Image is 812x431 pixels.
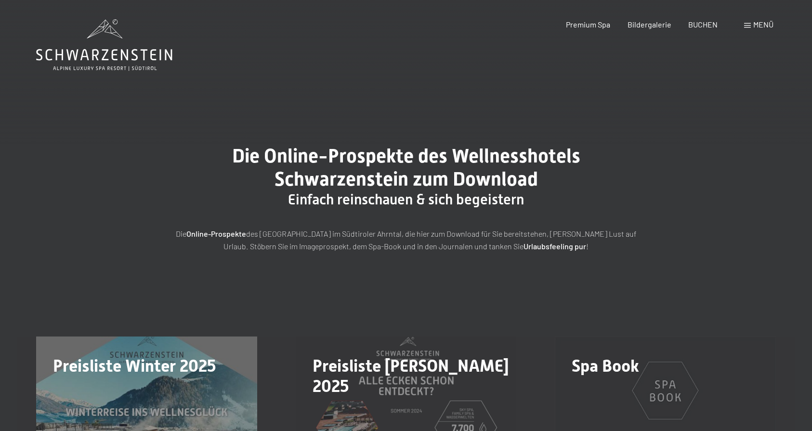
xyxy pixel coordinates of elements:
span: Preisliste Winter 2025 [53,356,216,376]
a: Premium Spa [566,20,610,29]
a: BUCHEN [688,20,718,29]
span: Preisliste [PERSON_NAME] 2025 [313,356,509,396]
span: Einfach reinschauen & sich begeistern [288,191,524,208]
span: Menü [753,20,773,29]
strong: Urlaubsfeeling pur [524,242,586,251]
p: Die des [GEOGRAPHIC_DATA] im Südtiroler Ahrntal, die hier zum Download für Sie bereitstehen, [PER... [165,228,647,252]
a: Bildergalerie [628,20,671,29]
span: Spa Book [572,356,639,376]
span: Die Online-Prospekte des Wellnesshotels Schwarzenstein zum Download [232,145,580,190]
strong: Online-Prospekte [186,229,246,238]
